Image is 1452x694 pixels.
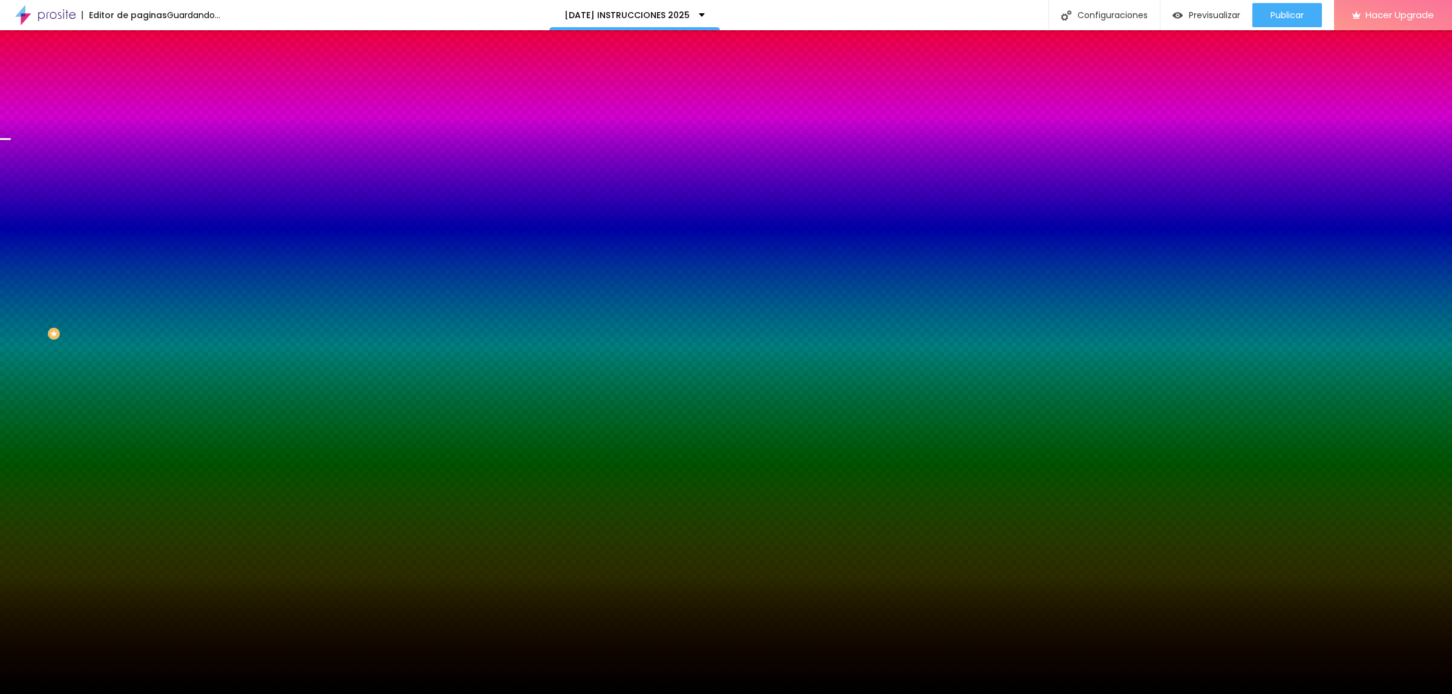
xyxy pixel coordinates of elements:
[1270,10,1304,20] span: Publicar
[1061,10,1071,21] img: Icone
[1252,3,1322,27] button: Publicar
[82,11,167,19] div: Editor de paginas
[1365,10,1434,20] span: Hacer Upgrade
[1172,10,1183,21] img: view-1.svg
[1189,10,1240,20] span: Previsualizar
[1160,3,1252,27] button: Previsualizar
[564,11,690,19] p: [DATE] INSTRUCCIONES 2025
[167,11,220,19] div: Guardando...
